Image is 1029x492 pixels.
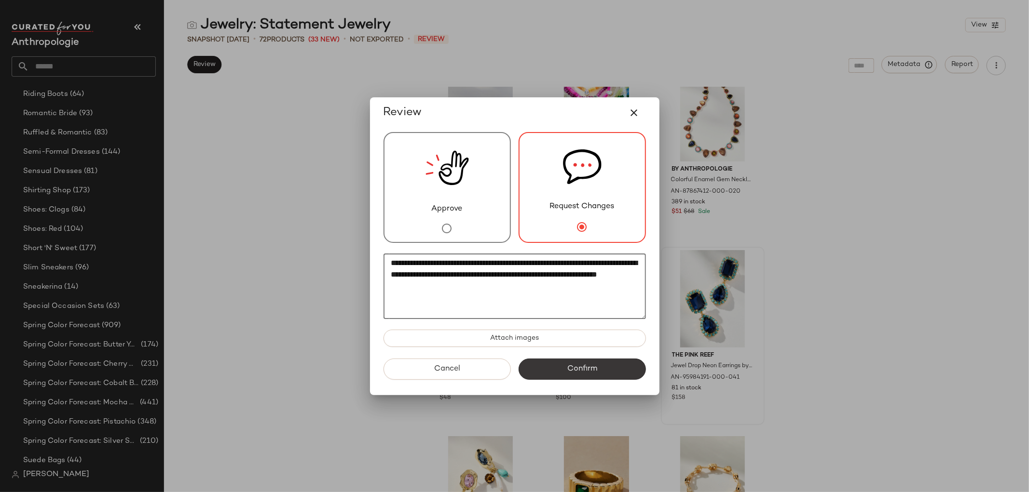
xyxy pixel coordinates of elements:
button: Confirm [519,359,646,380]
span: Request Changes [550,201,615,213]
span: Review [384,105,422,120]
span: Confirm [567,364,597,373]
img: review_new_snapshot.RGmwQ69l.svg [425,133,469,203]
span: Approve [432,203,463,215]
button: Attach images [384,330,646,347]
button: Cancel [384,359,511,380]
span: Cancel [434,364,460,373]
span: Attach images [490,334,539,342]
img: svg%3e [563,133,602,201]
